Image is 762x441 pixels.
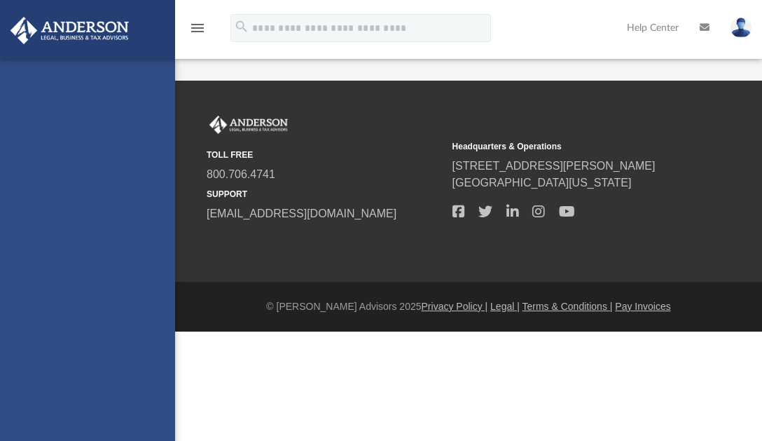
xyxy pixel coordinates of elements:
[522,301,613,312] a: Terms & Conditions |
[730,18,751,38] img: User Pic
[189,20,206,36] i: menu
[207,208,396,219] a: [EMAIL_ADDRESS][DOMAIN_NAME]
[207,188,443,201] small: SUPPORT
[452,177,632,189] a: [GEOGRAPHIC_DATA][US_STATE]
[234,19,249,34] i: search
[189,27,206,36] a: menu
[615,301,670,312] a: Pay Invoices
[422,301,488,312] a: Privacy Policy |
[207,116,291,134] img: Anderson Advisors Platinum Portal
[452,140,688,153] small: Headquarters & Operations
[207,168,275,180] a: 800.706.4741
[207,149,443,161] small: TOLL FREE
[175,299,762,314] div: © [PERSON_NAME] Advisors 2025
[490,301,520,312] a: Legal |
[452,160,656,172] a: [STREET_ADDRESS][PERSON_NAME]
[6,17,133,44] img: Anderson Advisors Platinum Portal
